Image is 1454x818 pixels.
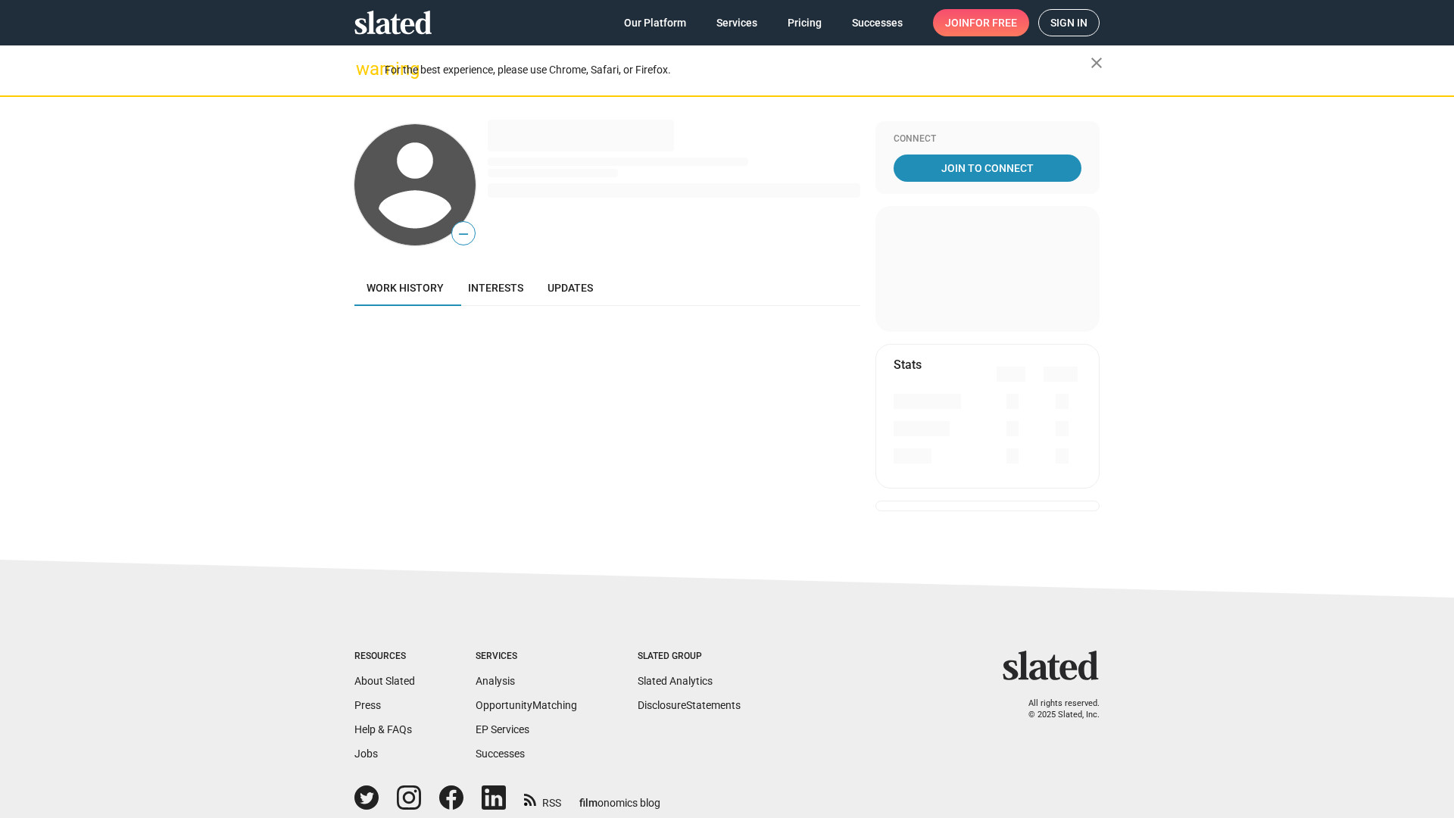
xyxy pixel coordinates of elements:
span: Updates [548,282,593,294]
span: Services [716,9,757,36]
a: Joinfor free [933,9,1029,36]
span: Join [945,9,1017,36]
span: film [579,797,598,809]
a: Join To Connect [894,155,1081,182]
a: Our Platform [612,9,698,36]
span: Our Platform [624,9,686,36]
a: Help & FAQs [354,723,412,735]
span: Join To Connect [897,155,1078,182]
a: filmonomics blog [579,784,660,810]
div: Slated Group [638,651,741,663]
a: Jobs [354,748,378,760]
a: RSS [524,787,561,810]
span: Sign in [1050,10,1087,36]
div: For the best experience, please use Chrome, Safari, or Firefox. [385,60,1090,80]
a: Sign in [1038,9,1100,36]
div: Resources [354,651,415,663]
a: Updates [535,270,605,306]
mat-card-title: Stats [894,357,922,373]
span: Interests [468,282,523,294]
a: About Slated [354,675,415,687]
span: for free [969,9,1017,36]
a: Pricing [775,9,834,36]
div: Connect [894,133,1081,145]
span: Work history [367,282,444,294]
span: Pricing [788,9,822,36]
mat-icon: close [1087,54,1106,72]
a: DisclosureStatements [638,699,741,711]
a: Interests [456,270,535,306]
a: Successes [840,9,915,36]
a: Slated Analytics [638,675,713,687]
a: Press [354,699,381,711]
a: Analysis [476,675,515,687]
a: EP Services [476,723,529,735]
mat-icon: warning [356,60,374,78]
a: Services [704,9,769,36]
p: All rights reserved. © 2025 Slated, Inc. [1012,698,1100,720]
span: Successes [852,9,903,36]
span: — [452,224,475,244]
a: Work history [354,270,456,306]
div: Services [476,651,577,663]
a: OpportunityMatching [476,699,577,711]
a: Successes [476,748,525,760]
